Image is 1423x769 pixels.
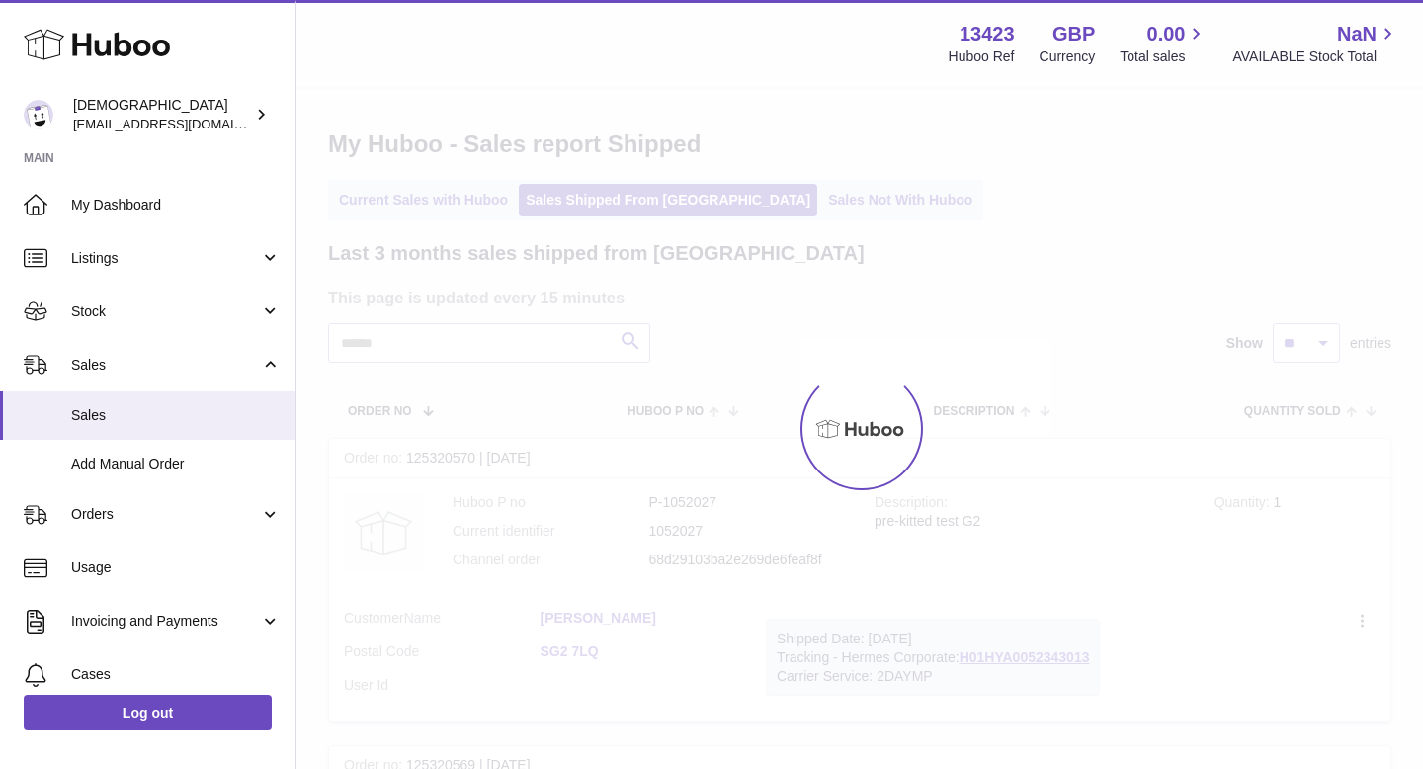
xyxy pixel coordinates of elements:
[71,612,260,631] span: Invoicing and Payments
[1337,21,1377,47] span: NaN
[73,96,251,133] div: [DEMOGRAPHIC_DATA]
[1232,47,1399,66] span: AVAILABLE Stock Total
[71,558,281,577] span: Usage
[71,406,281,425] span: Sales
[71,665,281,684] span: Cases
[1120,21,1208,66] a: 0.00 Total sales
[1120,47,1208,66] span: Total sales
[71,356,260,375] span: Sales
[1232,21,1399,66] a: NaN AVAILABLE Stock Total
[960,21,1015,47] strong: 13423
[71,249,260,268] span: Listings
[1147,21,1186,47] span: 0.00
[73,116,291,131] span: [EMAIL_ADDRESS][DOMAIN_NAME]
[71,302,260,321] span: Stock
[1040,47,1096,66] div: Currency
[24,695,272,730] a: Log out
[949,47,1015,66] div: Huboo Ref
[24,100,53,129] img: olgazyuz@outlook.com
[71,196,281,214] span: My Dashboard
[71,505,260,524] span: Orders
[1052,21,1095,47] strong: GBP
[71,455,281,473] span: Add Manual Order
